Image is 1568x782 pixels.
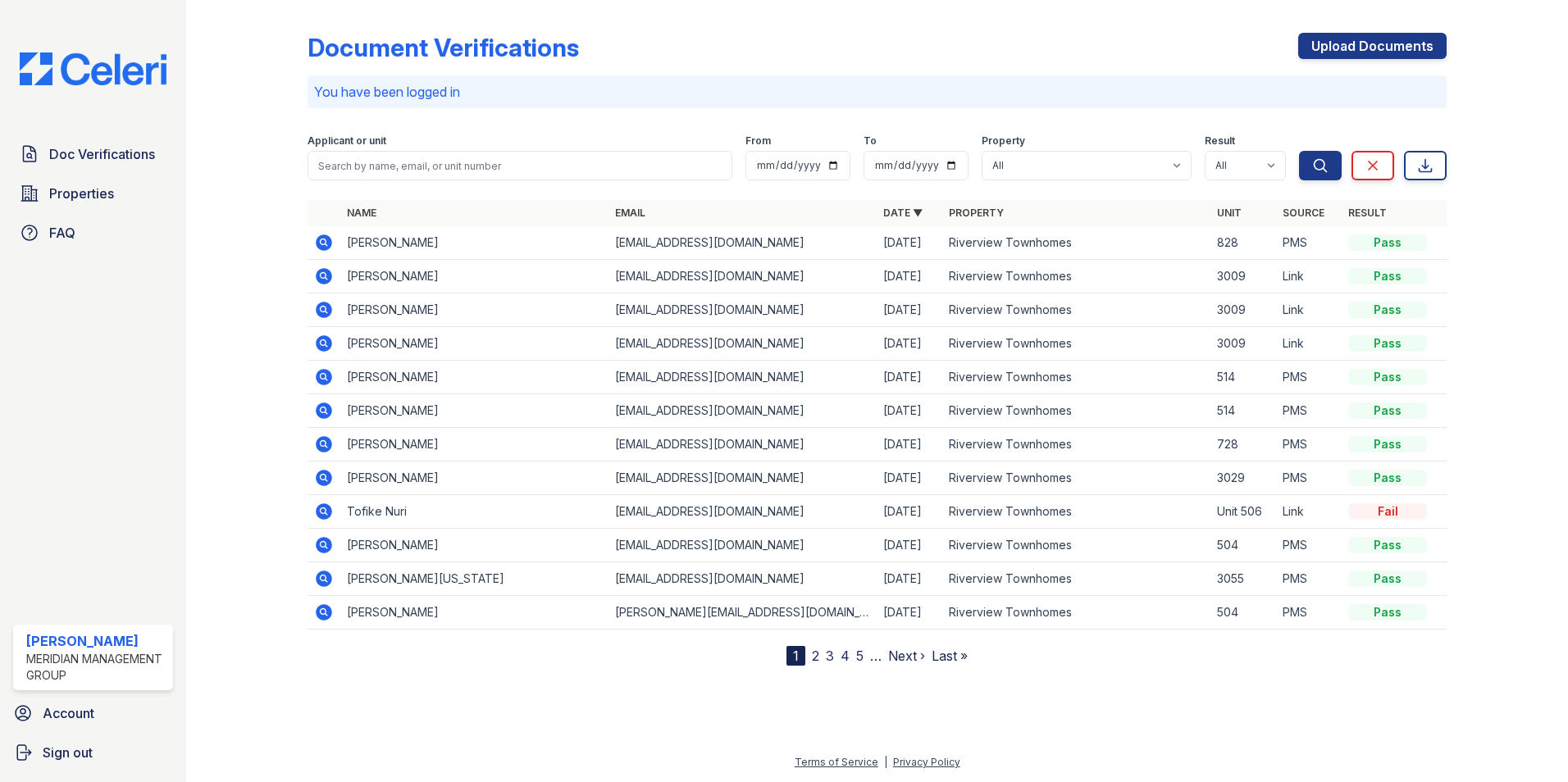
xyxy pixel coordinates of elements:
[7,736,180,769] a: Sign out
[1210,461,1276,495] td: 3029
[1210,495,1276,529] td: Unit 506
[1276,293,1342,327] td: Link
[877,394,942,428] td: [DATE]
[340,562,609,596] td: [PERSON_NAME][US_STATE]
[1348,436,1427,452] div: Pass
[1276,596,1342,630] td: PMS
[1348,402,1427,419] div: Pass
[7,52,180,85] img: CE_Logo_Blue-a8612792a0a2168367f1c8372b55b34899dd931a85d93a1a3d3e32e68fde9ad4.png
[795,756,878,768] a: Terms of Service
[1276,394,1342,428] td: PMS
[609,293,877,327] td: [EMAIL_ADDRESS][DOMAIN_NAME]
[942,428,1210,461] td: Riverview Townhomes
[308,151,732,180] input: Search by name, email, or unit number
[1276,260,1342,293] td: Link
[877,361,942,394] td: [DATE]
[1210,293,1276,327] td: 3009
[942,394,1210,428] td: Riverview Townhomes
[888,648,925,664] a: Next ›
[340,495,609,529] td: Tofike Nuri
[1276,361,1342,394] td: PMS
[932,648,968,664] a: Last »
[942,529,1210,562] td: Riverview Townhomes
[49,184,114,203] span: Properties
[877,495,942,529] td: [DATE]
[340,361,609,394] td: [PERSON_NAME]
[942,596,1210,630] td: Riverview Townhomes
[884,756,887,768] div: |
[609,361,877,394] td: [EMAIL_ADDRESS][DOMAIN_NAME]
[1348,571,1427,587] div: Pass
[949,207,1004,219] a: Property
[982,134,1025,148] label: Property
[26,631,166,651] div: [PERSON_NAME]
[340,428,609,461] td: [PERSON_NAME]
[1348,369,1427,385] div: Pass
[1276,327,1342,361] td: Link
[1210,361,1276,394] td: 514
[877,428,942,461] td: [DATE]
[745,134,771,148] label: From
[1276,428,1342,461] td: PMS
[615,207,645,219] a: Email
[1210,226,1276,260] td: 828
[1283,207,1324,219] a: Source
[308,33,579,62] div: Document Verifications
[26,651,166,684] div: Meridian Management Group
[877,293,942,327] td: [DATE]
[1276,226,1342,260] td: PMS
[864,134,877,148] label: To
[609,495,877,529] td: [EMAIL_ADDRESS][DOMAIN_NAME]
[340,260,609,293] td: [PERSON_NAME]
[609,428,877,461] td: [EMAIL_ADDRESS][DOMAIN_NAME]
[841,648,850,664] a: 4
[856,648,864,664] a: 5
[609,529,877,562] td: [EMAIL_ADDRESS][DOMAIN_NAME]
[340,461,609,495] td: [PERSON_NAME]
[49,144,155,164] span: Doc Verifications
[1205,134,1235,148] label: Result
[1210,394,1276,428] td: 514
[1217,207,1242,219] a: Unit
[1348,234,1427,251] div: Pass
[826,648,834,664] a: 3
[877,461,942,495] td: [DATE]
[942,562,1210,596] td: Riverview Townhomes
[340,596,609,630] td: [PERSON_NAME]
[1276,461,1342,495] td: PMS
[942,226,1210,260] td: Riverview Townhomes
[942,293,1210,327] td: Riverview Townhomes
[942,495,1210,529] td: Riverview Townhomes
[877,226,942,260] td: [DATE]
[1298,33,1447,59] a: Upload Documents
[1210,596,1276,630] td: 504
[893,756,960,768] a: Privacy Policy
[877,596,942,630] td: [DATE]
[609,260,877,293] td: [EMAIL_ADDRESS][DOMAIN_NAME]
[347,207,376,219] a: Name
[609,327,877,361] td: [EMAIL_ADDRESS][DOMAIN_NAME]
[1276,529,1342,562] td: PMS
[812,648,819,664] a: 2
[942,327,1210,361] td: Riverview Townhomes
[609,394,877,428] td: [EMAIL_ADDRESS][DOMAIN_NAME]
[609,562,877,596] td: [EMAIL_ADDRESS][DOMAIN_NAME]
[1210,327,1276,361] td: 3009
[43,703,94,723] span: Account
[877,260,942,293] td: [DATE]
[13,177,173,210] a: Properties
[1210,260,1276,293] td: 3009
[340,226,609,260] td: [PERSON_NAME]
[1276,495,1342,529] td: Link
[1348,537,1427,553] div: Pass
[1210,529,1276,562] td: 504
[13,138,173,170] a: Doc Verifications
[609,596,877,630] td: [PERSON_NAME][EMAIL_ADDRESS][DOMAIN_NAME]
[877,529,942,562] td: [DATE]
[43,743,93,762] span: Sign out
[609,226,877,260] td: [EMAIL_ADDRESS][DOMAIN_NAME]
[942,361,1210,394] td: Riverview Townhomes
[340,394,609,428] td: [PERSON_NAME]
[13,216,173,249] a: FAQ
